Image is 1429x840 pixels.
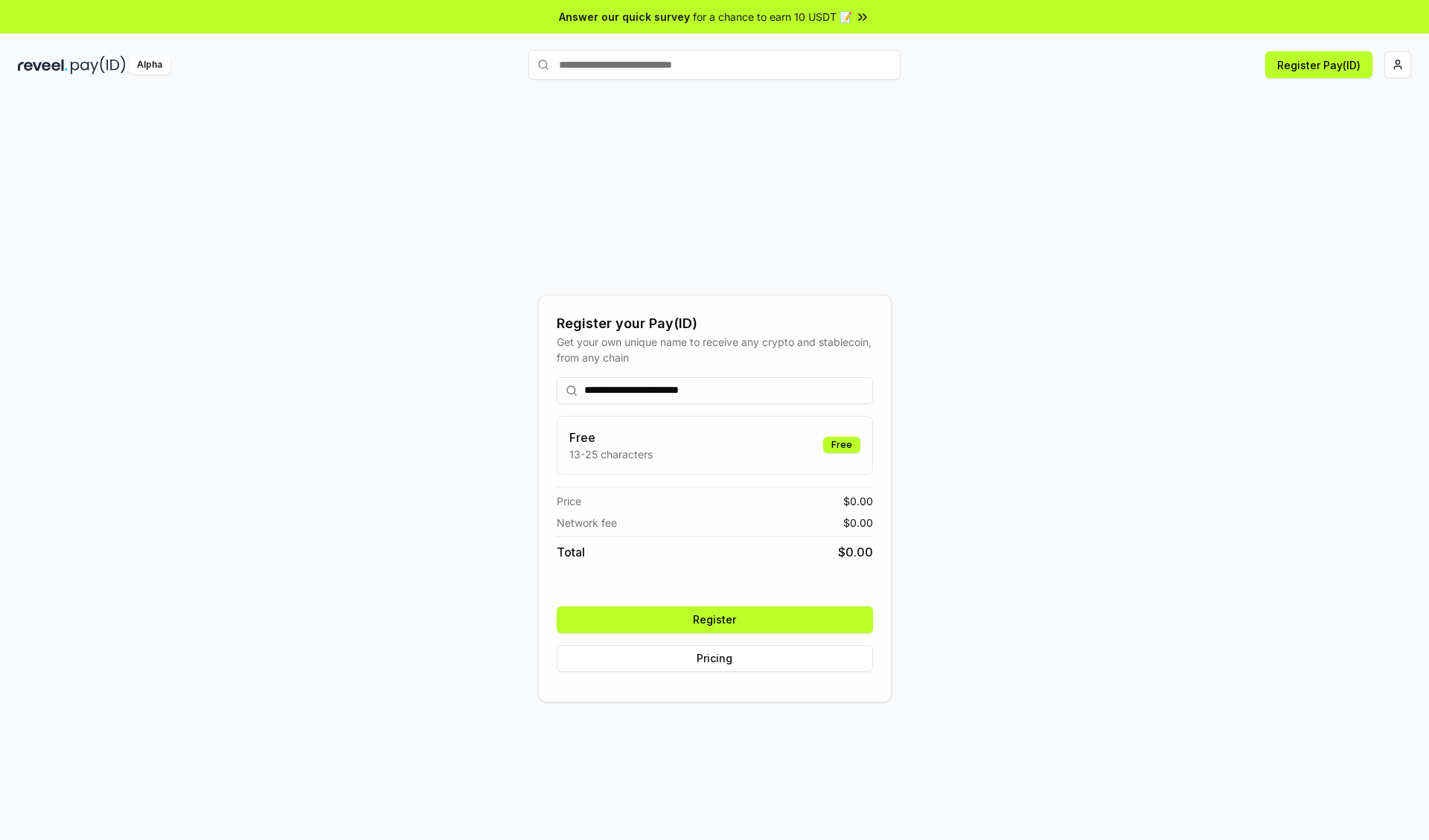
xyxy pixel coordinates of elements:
[557,493,581,509] span: Price
[557,645,873,672] button: Pricing
[843,493,873,509] span: $ 0.00
[1265,51,1372,78] button: Register Pay(ID)
[843,515,873,530] span: $ 0.00
[823,437,860,453] div: Free
[557,334,873,365] div: Get your own unique name to receive any crypto and stablecoin, from any chain
[71,56,126,74] img: pay_id
[838,543,873,561] span: $ 0.00
[569,429,653,446] h3: Free
[693,9,852,25] span: for a chance to earn 10 USDT 📝
[569,446,653,462] p: 13-25 characters
[129,56,170,74] div: Alpha
[559,9,690,25] span: Answer our quick survey
[557,515,617,530] span: Network fee
[557,543,585,561] span: Total
[557,313,873,334] div: Register your Pay(ID)
[557,606,873,633] button: Register
[18,56,68,74] img: reveel_dark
